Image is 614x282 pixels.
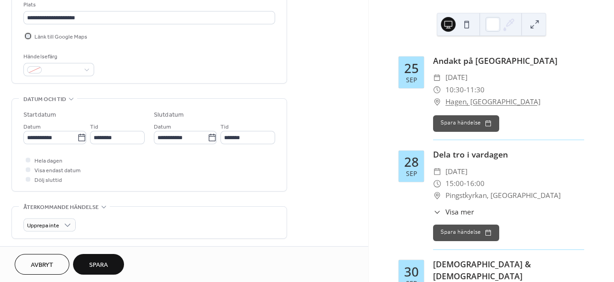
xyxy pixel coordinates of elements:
[466,178,484,190] span: 16:00
[90,122,98,132] span: Tid
[433,178,441,190] div: ​
[433,207,473,217] button: ​Visa mer
[220,122,229,132] span: Tid
[433,148,584,160] div: Dela tro i vardagen
[433,96,441,108] div: ​
[445,178,464,190] span: 15:00
[445,207,474,217] span: Visa mer
[466,84,484,96] span: 11:30
[433,72,441,84] div: ​
[34,156,62,166] span: Hela dagen
[433,190,441,202] div: ​
[433,166,441,178] div: ​
[433,207,441,217] div: ​
[433,115,499,132] button: Spara händelse
[15,254,69,275] button: Avbryt
[34,32,87,42] span: Länk till Google Maps
[73,254,124,275] button: Spara
[404,62,419,75] div: 25
[445,96,541,108] a: Hagen, [GEOGRAPHIC_DATA]
[31,260,53,270] span: Avbryt
[154,110,184,120] div: Slutdatum
[23,110,56,120] div: Startdatum
[23,95,66,104] span: Datum och tid
[445,190,561,202] span: Pingstkyrkan, [GEOGRAPHIC_DATA]
[464,178,466,190] span: -
[445,166,468,178] span: [DATE]
[433,55,584,67] div: Andakt på [GEOGRAPHIC_DATA]
[464,84,466,96] span: -
[154,122,171,132] span: Datum
[34,175,62,185] span: Dölj sluttid
[404,156,419,169] div: 28
[34,166,80,175] span: Visa endast datum
[445,84,464,96] span: 10:30
[406,170,417,177] div: sep
[27,220,59,231] span: Upprepa inte
[406,77,417,83] div: sep
[445,72,468,84] span: [DATE]
[433,84,441,96] div: ​
[23,122,40,132] span: Datum
[404,265,419,278] div: 30
[89,260,108,270] span: Spara
[23,203,99,212] span: Återkommande händelse
[433,225,499,241] button: Spara händelse
[23,52,92,62] div: Händelsefärg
